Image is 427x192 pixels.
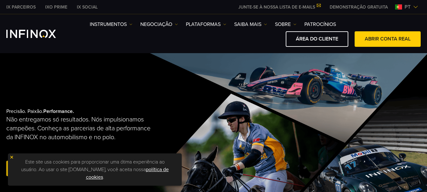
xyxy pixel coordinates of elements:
[90,21,132,28] a: Instrumentos
[186,21,226,28] a: PLATAFORMAS
[6,98,193,188] div: Precisão. Paixão.
[402,3,413,11] span: pt
[234,21,267,28] a: Saiba mais
[9,155,14,159] img: yellow close icon
[6,161,84,176] a: abra uma conta real
[43,108,74,115] strong: Performance.
[6,115,156,142] p: Não entregamos só resultados. Nós impulsionamos campeões. Conheça as parcerias de alta performanc...
[40,4,72,10] a: INFINOX
[2,4,40,10] a: INFINOX
[325,4,393,10] a: INFINOX MENU
[11,157,179,183] p: Este site usa cookies para proporcionar uma ótima experiência ao usuário. Ao usar o site [DOMAIN_...
[234,4,325,10] a: JUNTE-SE À NOSSA LISTA DE E-MAILS
[355,31,421,47] a: ABRIR CONTA REAL
[140,21,178,28] a: NEGOCIAÇÃO
[304,21,336,28] a: Patrocínios
[275,21,296,28] a: SOBRE
[72,4,102,10] a: INFINOX
[286,31,348,47] a: ÁREA DO CLIENTE
[6,30,71,38] a: INFINOX Logo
